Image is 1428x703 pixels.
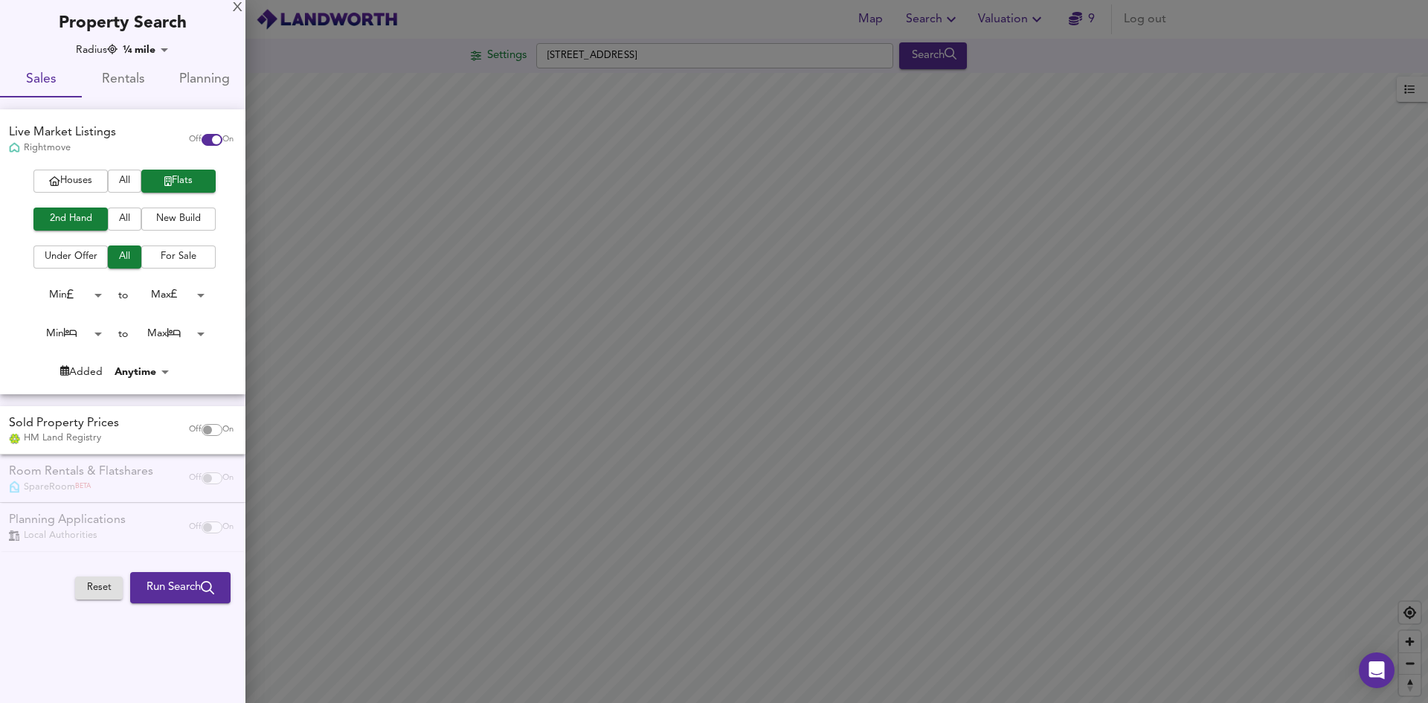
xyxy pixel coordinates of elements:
button: Flats [141,170,216,193]
button: Under Offer [33,245,108,269]
span: All [115,248,134,266]
button: All [108,170,141,193]
div: to [118,288,128,303]
span: Rentals [91,68,155,92]
span: New Build [149,211,208,228]
div: Open Intercom Messenger [1359,652,1395,688]
span: 2nd Hand [41,211,100,228]
button: Houses [33,170,108,193]
span: On [222,424,234,436]
span: Run Search [147,578,214,597]
span: Flats [149,173,208,190]
div: Added [60,365,103,379]
div: X [233,3,242,13]
button: New Build [141,208,216,231]
div: to [118,327,128,341]
span: Planning [173,68,237,92]
div: Rightmove [9,141,116,155]
div: Anytime [110,365,174,379]
span: All [115,211,134,228]
button: All [108,245,141,269]
span: Sales [9,68,73,92]
div: Max [128,322,210,345]
button: All [108,208,141,231]
img: Rightmove [9,142,20,155]
button: 2nd Hand [33,208,108,231]
button: Run Search [130,572,231,603]
span: Houses [41,173,100,190]
span: Under Offer [41,248,100,266]
span: On [222,134,234,146]
div: Min [25,322,107,345]
div: Max [128,283,210,306]
button: For Sale [141,245,216,269]
img: Land Registry [9,434,20,444]
span: Off [189,134,202,146]
button: Reset [75,577,123,600]
div: Min [25,283,107,306]
div: HM Land Registry [9,431,119,445]
span: All [115,173,134,190]
span: Reset [83,580,115,597]
div: Radius [76,42,118,57]
span: Off [189,424,202,436]
div: Sold Property Prices [9,415,119,432]
div: Live Market Listings [9,124,116,141]
div: ¼ mile [118,42,173,57]
span: For Sale [149,248,208,266]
